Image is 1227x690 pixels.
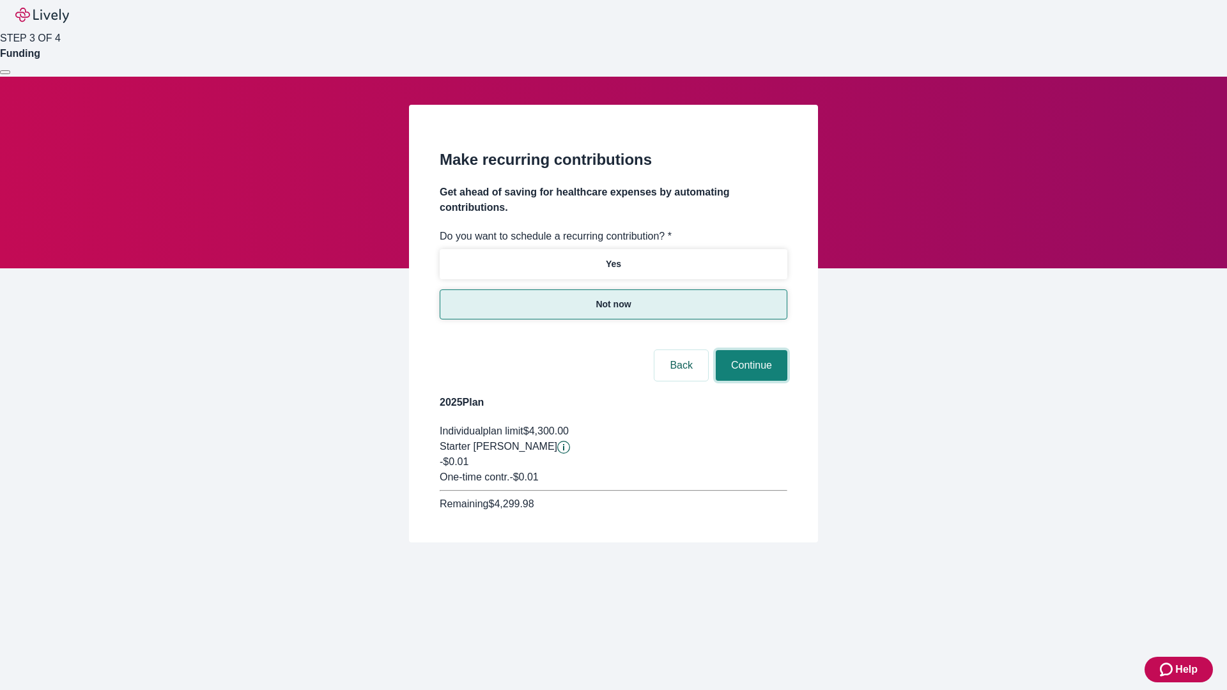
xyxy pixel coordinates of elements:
[509,471,538,482] span: - $0.01
[440,185,787,215] h4: Get ahead of saving for healthcare expenses by automating contributions.
[440,229,672,244] label: Do you want to schedule a recurring contribution? *
[716,350,787,381] button: Continue
[1160,662,1175,677] svg: Zendesk support icon
[1175,662,1198,677] span: Help
[440,148,787,171] h2: Make recurring contributions
[440,456,468,467] span: -$0.01
[440,425,523,436] span: Individual plan limit
[15,8,69,23] img: Lively
[654,350,708,381] button: Back
[557,441,570,454] svg: Starter penny details
[523,425,569,436] span: $4,300.00
[440,471,509,482] span: One-time contr.
[440,249,787,279] button: Yes
[488,498,534,509] span: $4,299.98
[440,441,557,452] span: Starter [PERSON_NAME]
[1145,657,1213,682] button: Zendesk support iconHelp
[606,257,621,271] p: Yes
[440,498,488,509] span: Remaining
[596,298,631,311] p: Not now
[557,441,570,454] button: Lively will contribute $0.01 to establish your account
[440,289,787,319] button: Not now
[440,395,787,410] h4: 2025 Plan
